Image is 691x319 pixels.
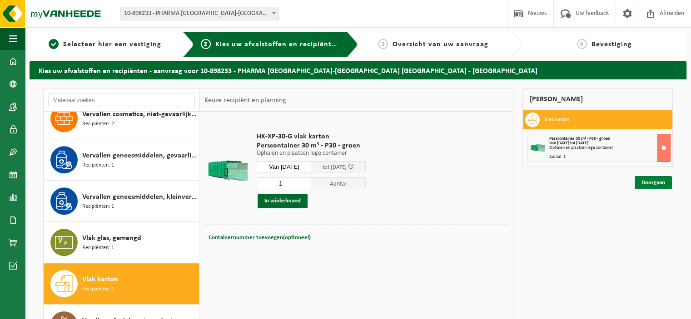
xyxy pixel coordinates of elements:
div: [PERSON_NAME] [522,88,673,110]
div: Aantal: 1 [549,155,671,159]
span: 2 [201,39,211,49]
span: Vervallen geneesmiddelen, gevaarlijk (industrieel) in kleinverpakking [82,150,197,161]
input: Materiaal zoeken [48,93,195,107]
span: Containernummer toevoegen(optioneel) [209,235,311,240]
input: Selecteer datum [257,161,311,172]
span: Recipiënten: 1 [82,244,114,252]
span: Recipiënten: 2 [82,120,114,128]
p: Ophalen en plaatsen lege container [257,150,366,157]
span: Perscontainer 30 m³ - P30 - groen [257,141,366,150]
span: 1 [49,39,59,49]
button: In winkelmand [258,194,308,208]
strong: Van [DATE] tot [DATE] [549,141,588,146]
span: Bevestiging [592,41,632,48]
span: Perscontainer 30 m³ - P30 - groen [549,136,610,141]
h2: Kies uw afvalstoffen en recipiënten - aanvraag voor 10-898233 - PHARMA [GEOGRAPHIC_DATA]-[GEOGRAP... [30,61,686,79]
span: 10-898233 - PHARMA BELGIUM-BELMEDIS GRIMBERGEN - GRIMBERGEN [120,7,279,20]
button: Containernummer toevoegen(optioneel) [208,231,312,244]
button: Vlak glas, gemengd Recipiënten: 1 [44,222,199,263]
span: 3 [378,39,388,49]
a: 1Selecteer hier een vestiging [34,39,176,50]
div: Ophalen en plaatsen lege container [549,146,671,150]
span: Selecteer hier een vestiging [63,41,161,48]
span: Overzicht van uw aanvraag [393,41,488,48]
button: Vervallen geneesmiddelen, kleinverpakking, niet gevaarlijk (industrieel) Recipiënten: 1 [44,181,199,222]
button: Vervallen cosmetica, niet-gevaarlijk (industrieel) in kleinverpakking Recipiënten: 2 [44,98,199,139]
span: Vervallen cosmetica, niet-gevaarlijk (industrieel) in kleinverpakking [82,109,197,120]
span: HK-XP-30-G vlak karton [257,132,366,141]
span: Recipiënten: 1 [82,202,114,211]
button: Vlak karton Recipiënten: 1 [44,263,199,304]
span: 10-898233 - PHARMA BELGIUM-BELMEDIS GRIMBERGEN - GRIMBERGEN [120,7,278,20]
span: Recipiënten: 1 [82,285,114,294]
a: Doorgaan [635,176,672,189]
span: 4 [577,39,587,49]
h3: Vlak karton [544,113,569,127]
span: Vlak glas, gemengd [82,233,141,244]
span: tot [DATE] [323,164,347,170]
span: Vlak karton [82,274,118,285]
span: Kies uw afvalstoffen en recipiënten [215,41,340,48]
span: Recipiënten: 1 [82,161,114,170]
button: Vervallen geneesmiddelen, gevaarlijk (industrieel) in kleinverpakking Recipiënten: 1 [44,139,199,181]
span: Aantal [311,177,366,189]
span: Vervallen geneesmiddelen, kleinverpakking, niet gevaarlijk (industrieel) [82,191,197,202]
div: Keuze recipiënt en planning [200,89,291,112]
